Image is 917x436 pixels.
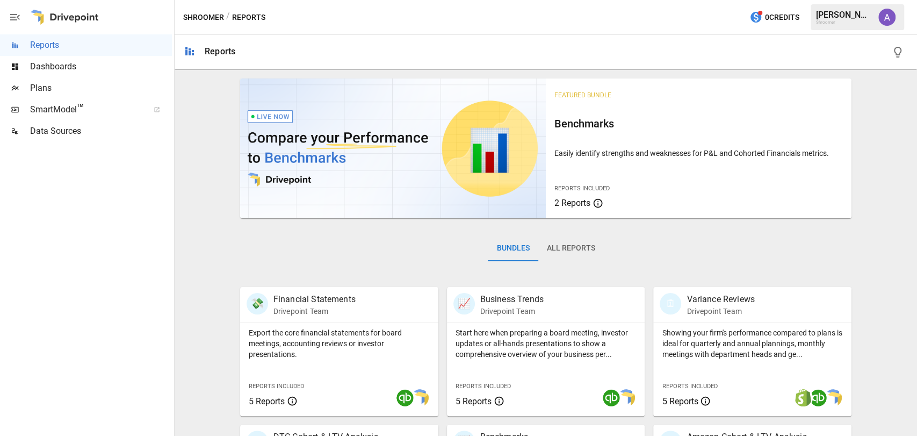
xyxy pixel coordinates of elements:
[480,293,544,306] p: Business Trends
[453,293,475,315] div: 📈
[660,293,681,315] div: 🗓
[30,39,172,52] span: Reports
[77,102,84,115] span: ™
[765,11,799,24] span: 0 Credits
[687,293,754,306] p: Variance Reviews
[205,46,235,56] div: Reports
[816,20,872,25] div: Shroomer
[810,389,827,406] img: quickbooks
[872,2,902,32] button: Alicia Thrasher
[554,115,843,132] h6: Benchmarks
[618,389,635,406] img: smart model
[30,125,172,138] span: Data Sources
[30,82,172,95] span: Plans
[745,8,804,27] button: 0Credits
[456,327,637,360] p: Start here when preparing a board meeting, investor updates or all-hands presentations to show a ...
[480,306,544,317] p: Drivepoint Team
[249,396,285,406] span: 5 Reports
[411,389,429,406] img: smart model
[554,91,611,99] span: Featured Bundle
[183,11,224,24] button: Shroomer
[878,9,896,26] img: Alicia Thrasher
[795,389,812,406] img: shopify
[226,11,230,24] div: /
[249,383,304,390] span: Reports Included
[554,198,590,208] span: 2 Reports
[488,235,538,261] button: Bundles
[816,10,872,20] div: [PERSON_NAME]
[554,185,610,192] span: Reports Included
[396,389,414,406] img: quickbooks
[662,383,717,390] span: Reports Included
[554,148,843,159] p: Easily identify strengths and weaknesses for P&L and Cohorted Financials metrics.
[273,306,356,317] p: Drivepoint Team
[456,396,492,406] span: 5 Reports
[603,389,620,406] img: quickbooks
[687,306,754,317] p: Drivepoint Team
[825,389,842,406] img: smart model
[456,383,511,390] span: Reports Included
[30,60,172,73] span: Dashboards
[662,396,698,406] span: 5 Reports
[249,327,430,360] p: Export the core financial statements for board meetings, accounting reviews or investor presentat...
[538,235,603,261] button: All Reports
[662,327,843,360] p: Showing your firm's performance compared to plans is ideal for quarterly and annual plannings, mo...
[240,78,546,218] img: video thumbnail
[247,293,268,315] div: 💸
[30,103,142,116] span: SmartModel
[273,293,356,306] p: Financial Statements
